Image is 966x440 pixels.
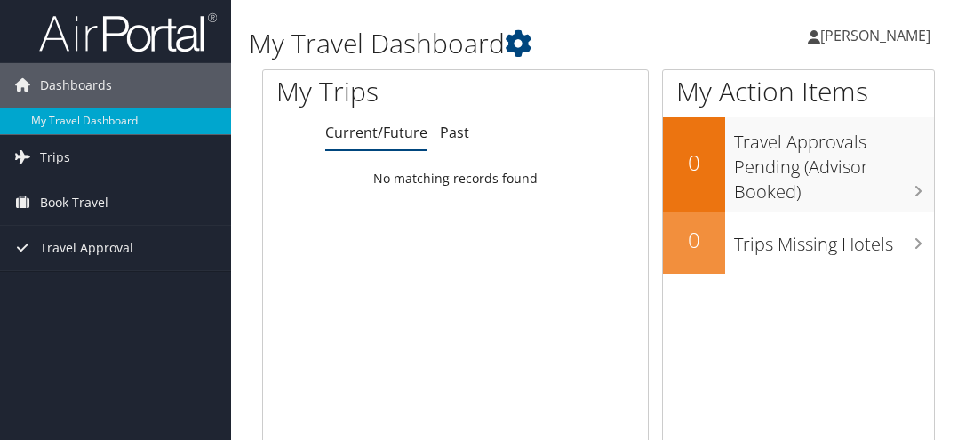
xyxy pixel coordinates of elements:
h2: 0 [663,225,725,255]
span: [PERSON_NAME] [820,26,930,45]
h3: Trips Missing Hotels [734,223,934,257]
td: No matching records found [263,163,648,195]
h1: My Action Items [663,73,934,110]
a: Current/Future [325,123,427,142]
h3: Travel Approvals Pending (Advisor Booked) [734,121,934,204]
h2: 0 [663,148,725,178]
a: [PERSON_NAME] [808,9,948,62]
span: Trips [40,135,70,180]
img: airportal-logo.png [39,12,217,53]
span: Travel Approval [40,226,133,270]
span: Book Travel [40,180,108,225]
a: 0Travel Approvals Pending (Advisor Booked) [663,117,934,211]
span: Dashboards [40,63,112,108]
a: Past [440,123,469,142]
h1: My Trips [276,73,475,110]
h1: My Travel Dashboard [249,25,715,62]
a: 0Trips Missing Hotels [663,212,934,274]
